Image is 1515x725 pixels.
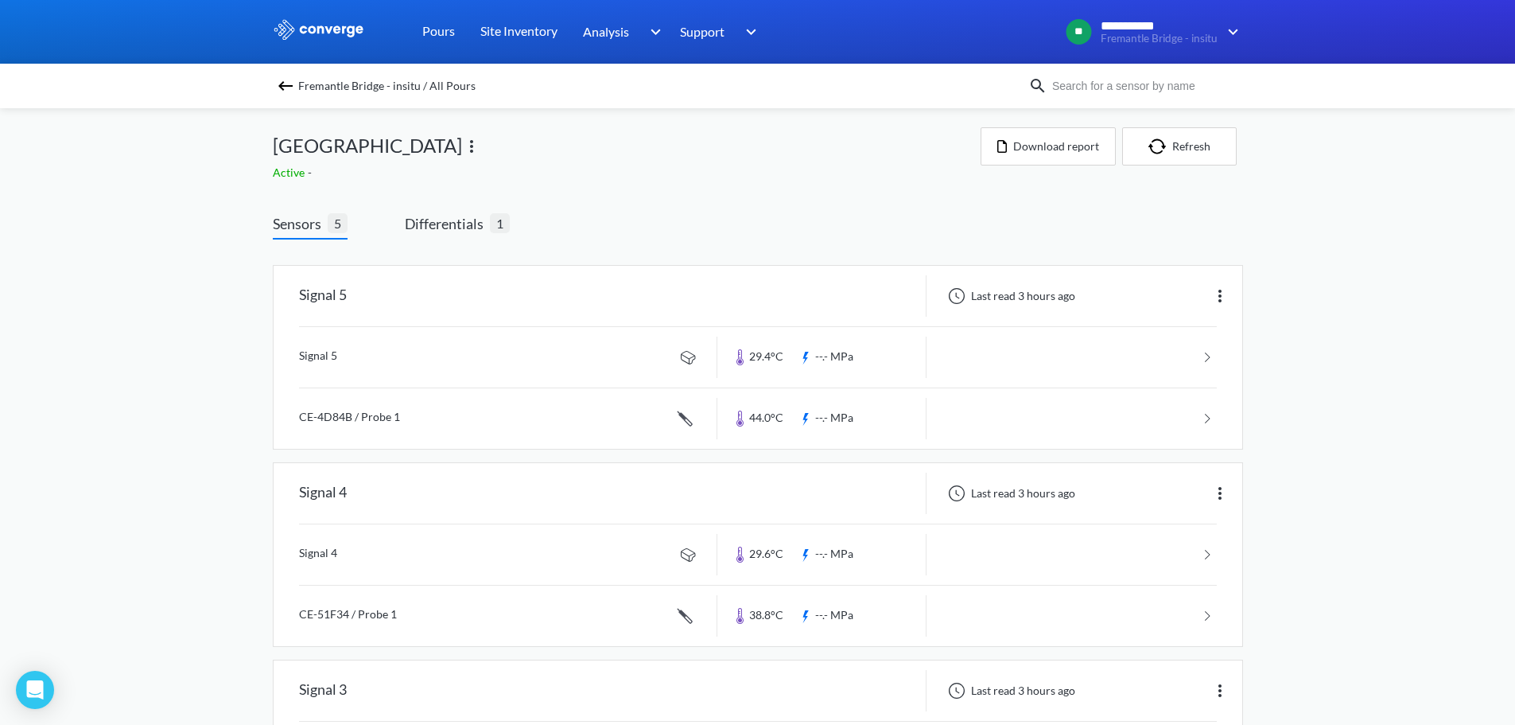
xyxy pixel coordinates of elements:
img: more.svg [1210,484,1229,503]
img: more.svg [462,137,481,156]
button: Refresh [1122,127,1237,166]
img: backspace.svg [276,76,295,95]
span: Support [680,21,724,41]
img: downArrow.svg [736,22,761,41]
span: [GEOGRAPHIC_DATA] [273,131,462,161]
img: downArrow.svg [639,22,665,41]
img: icon-file.svg [997,140,1007,153]
input: Search for a sensor by name [1047,77,1240,95]
button: Download report [981,127,1116,166]
span: Fremantle Bridge - insitu [1101,33,1218,45]
div: Last read 3 hours ago [939,484,1080,503]
span: - [308,166,315,179]
span: Active [273,166,308,179]
img: icon-refresh.svg [1148,138,1172,154]
span: Fremantle Bridge - insitu / All Pours [298,75,476,97]
img: more.svg [1210,286,1229,306]
img: icon-search.svg [1028,76,1047,95]
div: Signal 5 [299,275,347,317]
span: Analysis [583,21,629,41]
img: more.svg [1210,681,1229,700]
div: Last read 3 hours ago [939,681,1080,700]
span: 5 [328,213,348,233]
div: Signal 4 [299,473,347,514]
span: Sensors [273,212,328,235]
img: downArrow.svg [1218,22,1243,41]
img: logo_ewhite.svg [273,19,365,40]
div: Signal 3 [299,670,347,711]
div: Last read 3 hours ago [939,286,1080,306]
span: 1 [490,213,510,233]
span: Differentials [405,212,490,235]
div: Open Intercom Messenger [16,671,54,709]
